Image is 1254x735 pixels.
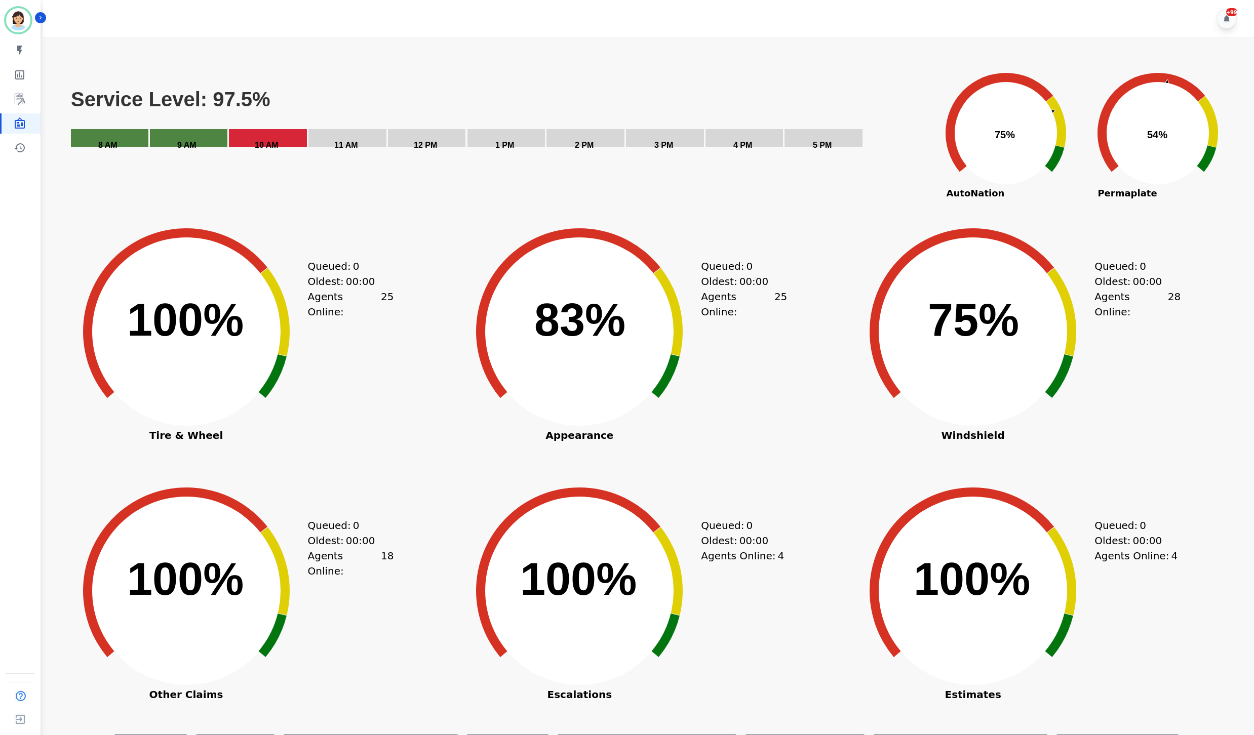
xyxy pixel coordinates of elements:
text: 1 PM [495,141,514,149]
span: 25 [381,289,394,319]
span: AutoNation [930,186,1021,200]
text: 4 PM [733,141,752,149]
span: 0 [353,259,360,274]
span: 0 [1140,259,1146,274]
span: 25 [774,289,787,319]
text: 100% [914,554,1030,604]
div: Queued: [1094,518,1170,533]
div: Oldest: [1094,274,1170,289]
span: 00:00 [739,274,769,289]
span: 00:00 [346,274,375,289]
div: Agents Online: [1094,548,1181,563]
div: Oldest: [701,274,777,289]
div: Oldest: [308,533,384,548]
div: Agents Online: [701,289,787,319]
div: Oldest: [308,274,384,289]
span: 28 [1168,289,1181,319]
div: Queued: [308,259,384,274]
div: Agents Online: [1094,289,1181,319]
div: Queued: [308,518,384,533]
text: Service Level: 97.5% [71,88,270,110]
text: 3 PM [654,141,673,149]
div: Oldest: [1094,533,1170,548]
span: Windshield [846,430,1100,440]
text: 100% [520,554,637,604]
svg: Service Level: 97.5% [70,88,928,164]
span: Permaplate [1082,186,1173,200]
text: 75% [928,295,1019,345]
div: Agents Online: [308,289,394,319]
text: 12 PM [414,141,437,149]
span: 0 [1140,518,1146,533]
span: 00:00 [739,533,769,548]
span: 0 [746,259,753,274]
span: 4 [778,548,785,563]
div: +99 [1226,8,1237,16]
div: Oldest: [701,533,777,548]
div: Agents Online: [308,548,394,579]
img: Bordered avatar [6,8,30,32]
span: 4 [1171,548,1178,563]
span: Appearance [453,430,706,440]
text: 2 PM [575,141,594,149]
span: 0 [353,518,360,533]
text: 9 AM [177,141,197,149]
text: 5 PM [813,141,832,149]
span: 00:00 [346,533,375,548]
text: 100% [127,554,244,604]
div: Queued: [701,259,777,274]
text: 75% [995,129,1015,140]
span: Estimates [846,689,1100,700]
span: 00:00 [1132,274,1162,289]
span: 18 [381,548,394,579]
text: 11 AM [334,141,358,149]
span: Tire & Wheel [60,430,313,440]
div: Queued: [701,518,777,533]
span: 00:00 [1132,533,1162,548]
span: 0 [746,518,753,533]
div: Agents Online: [701,548,787,563]
span: Other Claims [60,689,313,700]
text: 8 AM [98,141,117,149]
span: Escalations [453,689,706,700]
div: Queued: [1094,259,1170,274]
text: 54% [1147,129,1167,140]
text: 10 AM [255,141,279,149]
text: 83% [534,295,625,345]
text: 100% [127,295,244,345]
